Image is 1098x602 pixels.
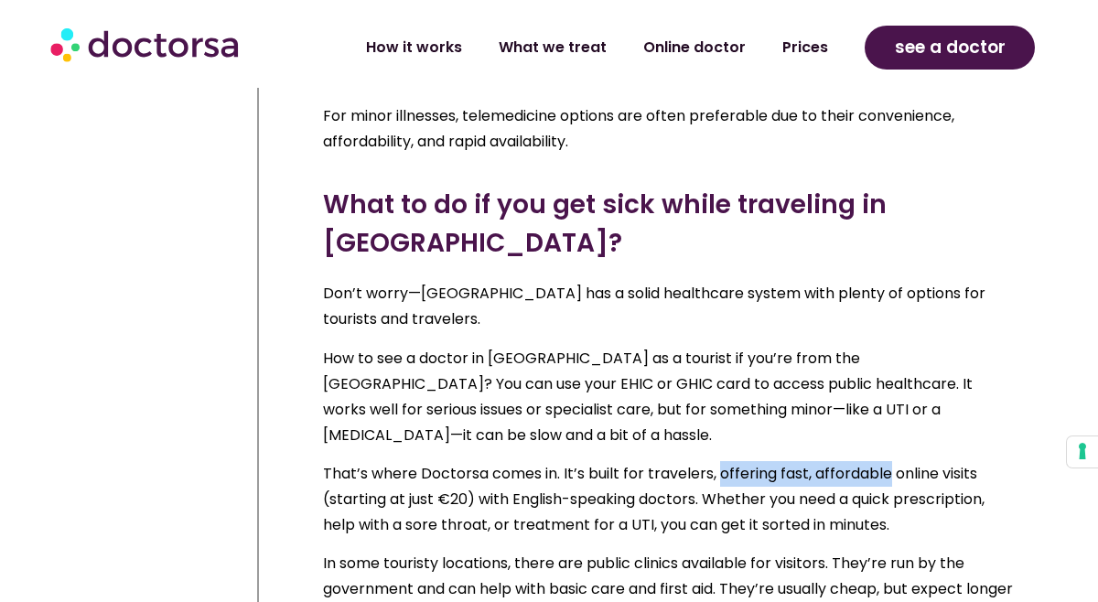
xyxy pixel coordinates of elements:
[865,26,1035,70] a: see a doctor
[323,281,1014,332] p: Don’t worry—[GEOGRAPHIC_DATA] has a solid healthcare system with plenty of options for tourists a...
[323,186,1014,263] h3: What to do if you get sick while traveling in [GEOGRAPHIC_DATA]?
[323,346,1014,448] p: How to see a doctor in [GEOGRAPHIC_DATA] as a tourist if you’re from the [GEOGRAPHIC_DATA]? You c...
[895,33,1006,62] span: see a doctor
[323,103,1014,155] p: For minor illnesses, telemedicine options are often preferable due to their convenience, affordab...
[348,27,480,69] a: How it works
[323,461,1014,538] p: That’s where Doctorsa comes in. It’s built for travelers, offering fast, affordable online visits...
[764,27,846,69] a: Prices
[625,27,764,69] a: Online doctor
[296,27,846,69] nav: Menu
[1067,436,1098,468] button: Your consent preferences for tracking technologies
[480,27,625,69] a: What we treat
